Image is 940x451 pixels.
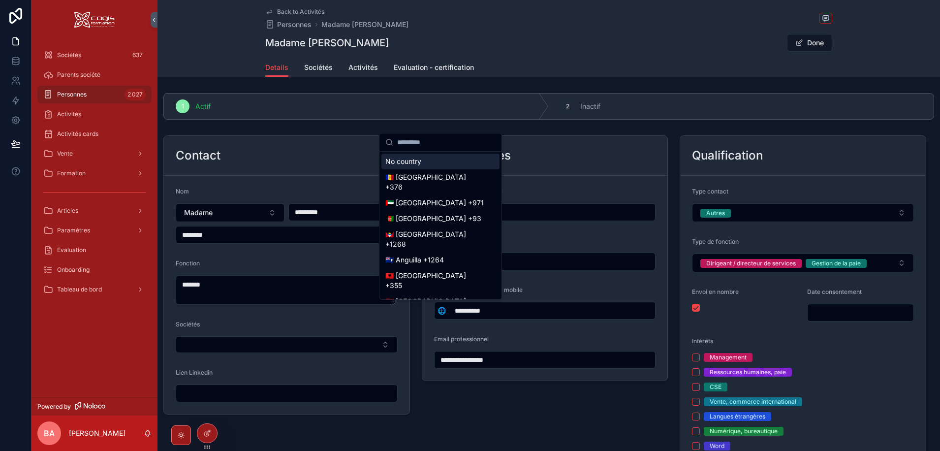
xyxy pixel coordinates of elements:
a: Madame [PERSON_NAME] [321,20,408,30]
div: 🇦🇲 [GEOGRAPHIC_DATA] +374 [381,293,500,319]
div: Ressources humaines, paie [710,368,786,377]
a: Back to Activités [265,8,324,16]
span: Parents société [57,71,100,79]
span: Fonction [176,259,200,267]
a: Personnes2 027 [37,86,152,103]
div: CSE [710,383,721,391]
a: Details [265,59,288,77]
a: Evaluation - certification [394,59,474,78]
div: Dirigeant / directeur de services [706,259,796,268]
a: Sociétés637 [37,46,152,64]
a: Vente [37,145,152,162]
span: Intérêts [692,337,713,345]
a: Articles [37,202,152,220]
span: Actif [195,101,211,111]
div: scrollable content [31,39,157,311]
a: Personnes [265,20,312,30]
a: Activités [348,59,378,78]
span: Personnes [57,91,87,98]
span: 2 [566,102,569,110]
img: App logo [74,12,115,28]
div: 2 027 [125,89,146,100]
div: Management [710,353,747,362]
div: Numérique, bureautique [710,427,778,436]
span: Email professionnel [434,335,489,343]
span: Activités [348,63,378,72]
a: Tableau de bord [37,281,152,298]
span: Powered by [37,403,71,411]
h2: Qualification [692,148,763,163]
span: Activités cards [57,130,98,138]
span: Back to Activités [277,8,324,16]
span: Vente [57,150,73,158]
span: Lien Linkedin [176,369,213,376]
span: Onboarding [57,266,90,274]
h2: Contact [176,148,220,163]
div: 🇦🇮 Anguilla +1264 [381,252,500,268]
div: Langues étrangères [710,412,765,421]
div: Gestion de la paie [812,259,861,268]
span: Paramètres [57,226,90,234]
a: Onboarding [37,261,152,279]
button: Select Button [176,336,398,353]
span: Inactif [580,101,600,111]
span: Sociétés [57,51,81,59]
div: 🇦🇱 [GEOGRAPHIC_DATA] +355 [381,268,500,293]
button: Unselect DIRIGEANT_DIRECTEUR_DE_SERVICES [700,258,802,268]
div: 🇦🇫 [GEOGRAPHIC_DATA] +93 [381,211,500,226]
span: BA [44,427,55,439]
span: Formation [57,169,86,177]
span: 🌐 [438,306,446,316]
span: Type de fonction [692,238,739,245]
span: Madame [184,208,213,218]
span: Sociétés [176,321,200,328]
span: Articles [57,207,78,215]
a: Activités cards [37,125,152,143]
span: Type contact [692,188,728,195]
span: Sociétés [304,63,333,72]
a: Formation [37,164,152,182]
span: Activités [57,110,81,118]
div: No country [381,154,500,169]
span: 1 [182,102,184,110]
button: Done [787,34,832,52]
a: Activités [37,105,152,123]
div: 🇦🇩 [GEOGRAPHIC_DATA] +376 [381,169,500,195]
span: Tableau de bord [57,286,102,293]
button: Select Button [176,203,284,222]
span: Date consentement [807,288,862,295]
button: Unselect GESTION_DE_LA_PAIE [806,258,867,268]
a: Evaluation [37,241,152,259]
div: Vente, commerce international [710,397,796,406]
div: Word [710,442,724,451]
p: [PERSON_NAME] [69,428,125,438]
div: 🇦🇬 [GEOGRAPHIC_DATA] +1268 [381,226,500,252]
a: Powered by [31,397,157,416]
button: Select Button [692,203,914,222]
a: Paramètres [37,222,152,239]
h1: Madame [PERSON_NAME] [265,36,389,50]
span: Nom [176,188,189,195]
span: Envoi en nombre [692,288,739,295]
div: Suggestions [379,152,501,299]
span: Evaluation - certification [394,63,474,72]
div: Autres [706,209,725,218]
span: Evaluation [57,246,86,254]
button: Select Button [435,302,449,320]
a: Parents société [37,66,152,84]
a: Sociétés [304,59,333,78]
span: Details [265,63,288,72]
span: Personnes [277,20,312,30]
div: 🇦🇪 [GEOGRAPHIC_DATA] +971 [381,195,500,211]
button: Select Button [692,254,914,272]
button: Unselect AUTRES [700,208,731,218]
div: 637 [129,49,146,61]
